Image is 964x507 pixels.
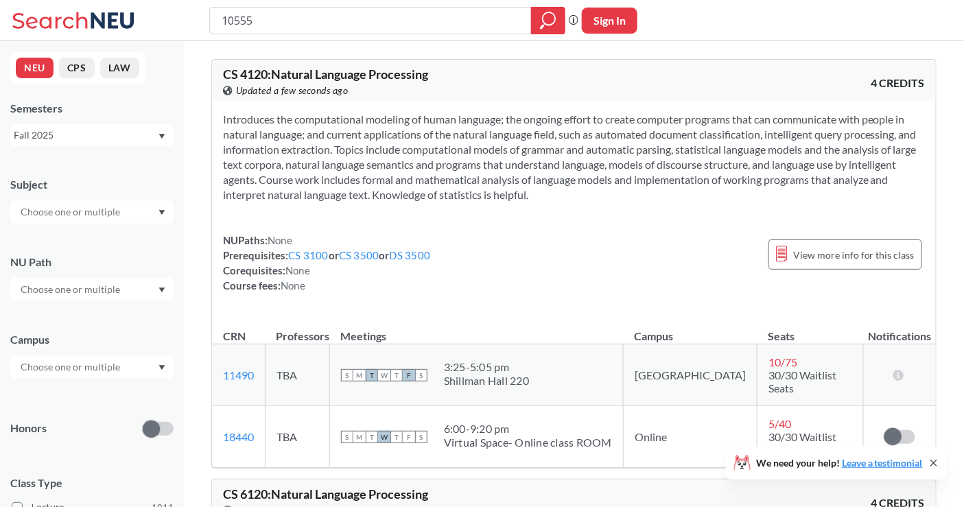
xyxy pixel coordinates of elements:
span: View more info for this class [793,246,915,263]
span: None [285,264,310,276]
span: CS 4120 : Natural Language Processing [223,67,428,82]
button: CPS [59,58,95,78]
td: [GEOGRAPHIC_DATA] [624,344,757,406]
span: 5 / 40 [768,417,791,430]
div: Dropdown arrow [10,355,174,379]
th: Professors [266,315,330,344]
div: Dropdown arrow [10,200,174,224]
div: Shillman Hall 220 [444,374,529,388]
a: CS 3100 [288,249,329,261]
span: 10 / 75 [768,355,797,368]
div: Dropdown arrow [10,278,174,301]
td: Online [624,406,757,468]
input: Class, professor, course number, "phrase" [220,9,521,32]
span: F [403,369,415,381]
input: Choose one or multiple [14,204,129,220]
span: None [268,234,292,246]
button: LAW [100,58,139,78]
span: Updated a few seconds ago [236,83,349,98]
div: Semesters [10,101,174,116]
svg: Dropdown arrow [158,365,165,370]
span: 4 CREDITS [871,75,925,91]
button: Sign In [582,8,637,34]
a: 18440 [223,430,254,443]
p: Honors [10,421,47,436]
a: Leave a testimonial [842,457,923,469]
div: 6:00 - 9:20 pm [444,422,612,436]
th: Seats [757,315,864,344]
div: magnifying glass [531,7,565,34]
span: F [403,431,415,443]
div: Virtual Space- Online class ROOM [444,436,612,449]
span: M [353,369,366,381]
th: Notifications [864,315,937,344]
a: 11490 [223,368,254,381]
span: 30/30 Waitlist Seats [768,430,836,456]
span: CS 6120 : Natural Language Processing [223,486,428,502]
div: 3:25 - 5:05 pm [444,360,529,374]
a: DS 3500 [390,249,431,261]
span: Class Type [10,475,174,491]
span: 30/30 Waitlist Seats [768,368,836,394]
span: S [341,431,353,443]
section: Introduces the computational modeling of human language; the ongoing effort to create computer pr... [223,112,925,202]
span: S [415,431,427,443]
input: Choose one or multiple [14,281,129,298]
span: T [366,369,378,381]
div: Fall 2025Dropdown arrow [10,124,174,146]
td: TBA [266,344,330,406]
svg: Dropdown arrow [158,287,165,293]
div: Fall 2025 [14,128,157,143]
button: NEU [16,58,54,78]
th: Meetings [330,315,624,344]
span: We need your help! [756,458,923,468]
input: Choose one or multiple [14,359,129,375]
span: T [366,431,378,443]
svg: Dropdown arrow [158,210,165,215]
span: M [353,431,366,443]
td: TBA [266,406,330,468]
th: Campus [624,315,757,344]
span: W [378,431,390,443]
span: S [341,369,353,381]
span: T [390,369,403,381]
span: W [378,369,390,381]
div: Campus [10,332,174,347]
a: CS 3500 [339,249,379,261]
div: Subject [10,177,174,192]
span: T [390,431,403,443]
span: None [281,279,305,292]
span: S [415,369,427,381]
div: NU Path [10,255,174,270]
div: NUPaths: Prerequisites: or or Corequisites: Course fees: [223,233,430,293]
svg: magnifying glass [540,11,556,30]
div: CRN [223,329,246,344]
svg: Dropdown arrow [158,134,165,139]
